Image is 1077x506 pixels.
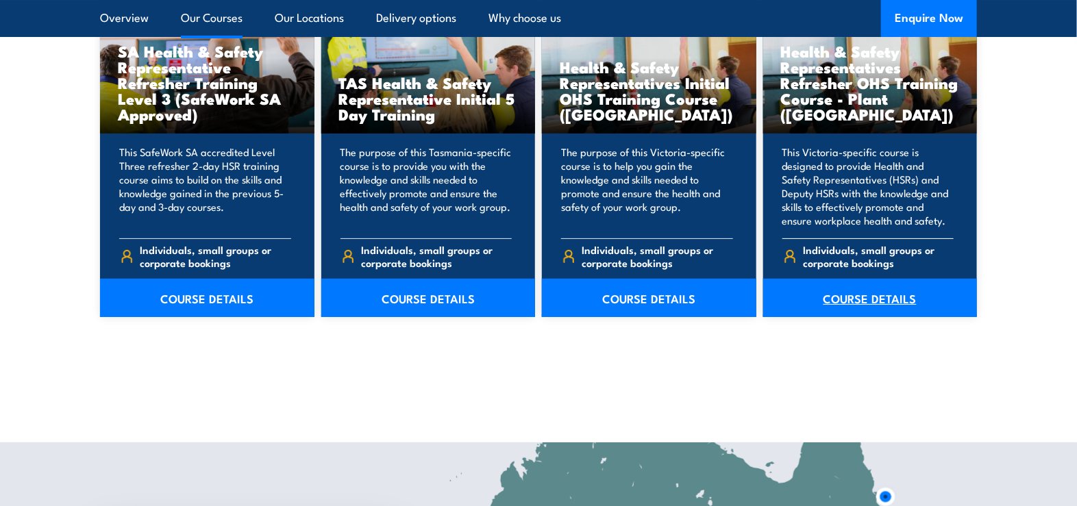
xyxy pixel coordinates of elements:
a: COURSE DETAILS [100,279,314,317]
p: This Victoria-specific course is designed to provide Health and Safety Representatives (HSRs) and... [782,145,954,227]
span: Individuals, small groups or corporate bookings [140,243,291,269]
p: This SafeWork SA accredited Level Three refresher 2-day HSR training course aims to build on the ... [119,145,291,227]
span: Individuals, small groups or corporate bookings [803,243,954,269]
p: The purpose of this Victoria-specific course is to help you gain the knowledge and skills needed ... [561,145,733,227]
h3: Health & Safety Representatives Refresher OHS Training Course - Plant ([GEOGRAPHIC_DATA]) [781,43,960,122]
a: COURSE DETAILS [321,279,536,317]
span: Individuals, small groups or corporate bookings [582,243,733,269]
a: COURSE DETAILS [763,279,978,317]
a: COURSE DETAILS [542,279,756,317]
h3: Health & Safety Representatives Initial OHS Training Course ([GEOGRAPHIC_DATA]) [560,59,739,122]
span: Individuals, small groups or corporate bookings [361,243,512,269]
p: The purpose of this Tasmania-specific course is to provide you with the knowledge and skills need... [341,145,512,227]
h3: TAS Health & Safety Representative Initial 5 Day Training [339,75,518,122]
h3: SA Health & Safety Representative Refresher Training Level 3 (SafeWork SA Approved) [118,43,297,122]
